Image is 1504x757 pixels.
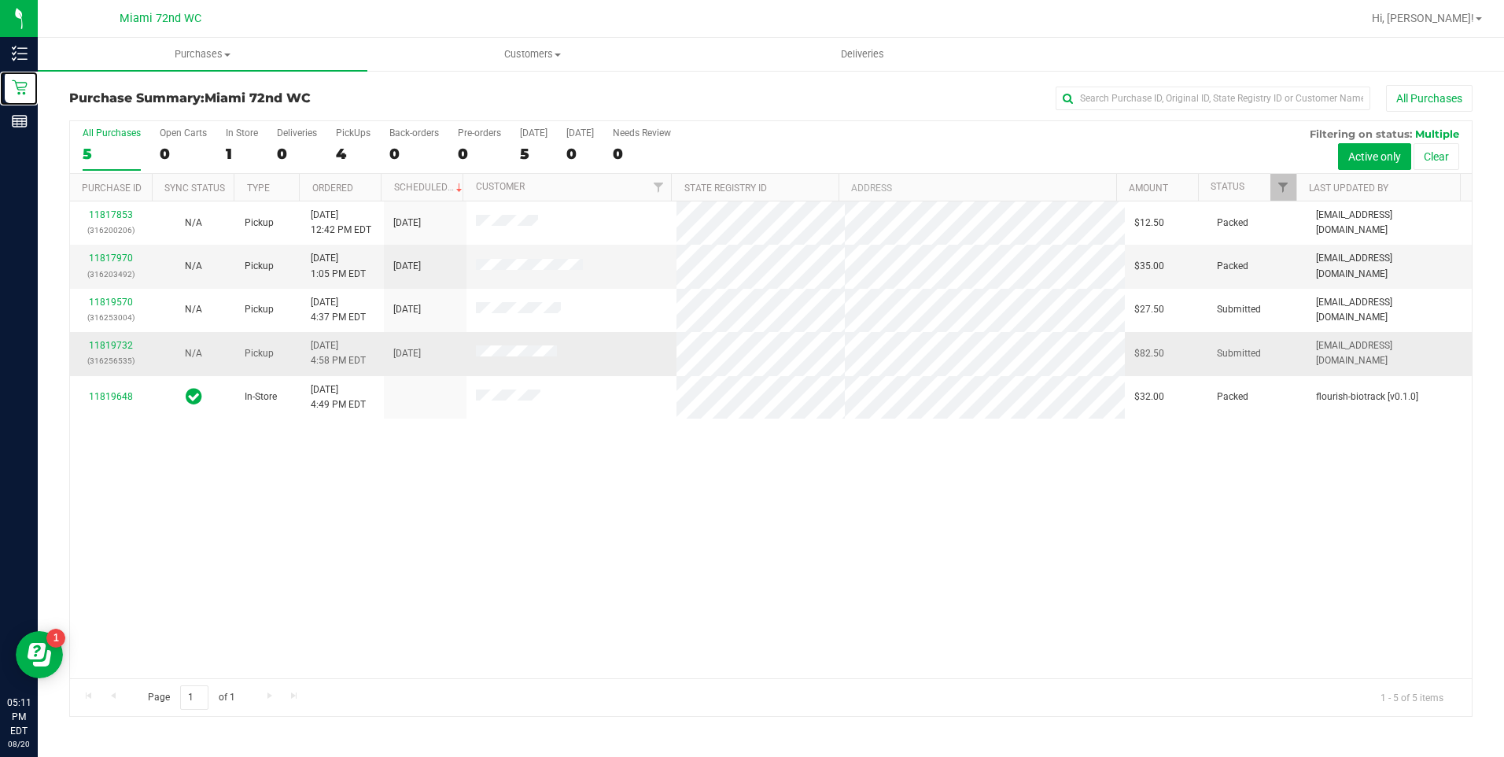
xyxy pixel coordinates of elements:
span: [DATE] [393,216,421,231]
span: $32.00 [1134,390,1164,404]
inline-svg: Inventory [12,46,28,61]
span: Hi, [PERSON_NAME]! [1372,12,1474,24]
span: [EMAIL_ADDRESS][DOMAIN_NAME] [1316,338,1462,368]
span: Packed [1217,390,1248,404]
p: (316203492) [79,267,143,282]
span: In-Store [245,390,277,404]
a: Type [247,183,270,194]
div: Needs Review [613,127,671,138]
span: [EMAIL_ADDRESS][DOMAIN_NAME] [1316,251,1462,281]
a: Scheduled [394,182,466,193]
a: Customer [476,181,525,192]
div: Deliveries [277,127,317,138]
a: 11819570 [89,297,133,308]
inline-svg: Retail [12,79,28,95]
span: [EMAIL_ADDRESS][DOMAIN_NAME] [1316,208,1462,238]
span: Not Applicable [185,217,202,228]
a: Amount [1129,183,1168,194]
div: 0 [277,145,317,163]
a: 11817970 [89,253,133,264]
span: Multiple [1415,127,1459,140]
span: Submitted [1217,346,1261,361]
div: 0 [613,145,671,163]
a: Purchases [38,38,367,71]
a: Status [1211,181,1244,192]
span: Not Applicable [185,260,202,271]
div: [DATE] [520,127,547,138]
span: In Sync [186,386,202,408]
div: 5 [520,145,547,163]
a: 11819732 [89,340,133,351]
div: 5 [83,145,141,163]
div: All Purchases [83,127,141,138]
span: $12.50 [1134,216,1164,231]
p: (316256535) [79,353,143,368]
input: Search Purchase ID, Original ID, State Registry ID or Customer Name... [1056,87,1370,110]
span: $82.50 [1134,346,1164,361]
a: Filter [1270,174,1296,201]
p: (316253004) [79,310,143,325]
span: Miami 72nd WC [205,90,311,105]
span: [DATE] 4:37 PM EDT [311,295,366,325]
div: Open Carts [160,127,207,138]
a: 11817853 [89,209,133,220]
div: 0 [160,145,207,163]
button: N/A [185,346,202,361]
span: [DATE] [393,259,421,274]
inline-svg: Reports [12,113,28,129]
span: Packed [1217,216,1248,231]
div: 4 [336,145,370,163]
a: Sync Status [164,183,225,194]
span: flourish-biotrack [v0.1.0] [1316,390,1418,404]
h3: Purchase Summary: [69,91,537,105]
div: PickUps [336,127,370,138]
a: Customers [367,38,697,71]
div: In Store [226,127,258,138]
div: [DATE] [566,127,594,138]
span: Not Applicable [185,348,202,359]
div: 1 [226,145,258,163]
div: 0 [458,145,501,163]
a: Filter [645,174,671,201]
div: Pre-orders [458,127,501,138]
iframe: Resource center [16,631,63,678]
span: Purchases [38,47,367,61]
span: $35.00 [1134,259,1164,274]
div: 0 [566,145,594,163]
button: N/A [185,216,202,231]
span: Not Applicable [185,304,202,315]
th: Address [839,174,1116,201]
span: Submitted [1217,302,1261,317]
span: Pickup [245,216,274,231]
span: Deliveries [820,47,905,61]
span: [DATE] 4:58 PM EDT [311,338,366,368]
span: [DATE] [393,302,421,317]
span: $27.50 [1134,302,1164,317]
span: Customers [368,47,696,61]
span: [DATE] 1:05 PM EDT [311,251,366,281]
p: (316200206) [79,223,143,238]
a: State Registry ID [684,183,767,194]
a: Purchase ID [82,183,142,194]
div: Back-orders [389,127,439,138]
span: Packed [1217,259,1248,274]
span: [DATE] [393,346,421,361]
span: Pickup [245,259,274,274]
span: 1 - 5 of 5 items [1368,685,1456,709]
span: Page of 1 [135,685,248,710]
a: Last Updated By [1309,183,1388,194]
a: Deliveries [698,38,1027,71]
button: N/A [185,259,202,274]
button: All Purchases [1386,85,1473,112]
span: Miami 72nd WC [120,12,201,25]
button: N/A [185,302,202,317]
a: Ordered [312,183,353,194]
input: 1 [180,685,208,710]
span: Filtering on status: [1310,127,1412,140]
p: 08/20 [7,738,31,750]
iframe: Resource center unread badge [46,629,65,648]
p: 05:11 PM EDT [7,696,31,738]
a: 11819648 [89,391,133,402]
span: Pickup [245,302,274,317]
